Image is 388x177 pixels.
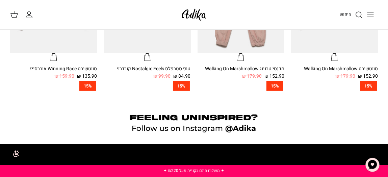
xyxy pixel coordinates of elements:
a: 15% [104,81,190,91]
span: 84.90 ₪ [174,73,191,80]
a: ✦ משלוח חינם בקנייה מעל ₪220 ✦ [164,168,225,174]
div: סווטשירט Winning Race אוברסייז [10,65,97,73]
a: 15% [291,81,378,91]
a: החשבון שלי [25,11,36,19]
a: טופ סטרפלס Nostalgic Feels קורדרוי 84.90 ₪ 99.90 ₪ [104,65,190,80]
a: סווטשירט Walking On Marshmallow 152.90 ₪ 179.90 ₪ [291,65,378,80]
button: צ'אט [362,155,383,175]
img: accessibility_icon02.svg [5,144,24,163]
span: 135.90 ₪ [77,73,97,80]
span: 15% [360,81,377,91]
span: 15% [173,81,190,91]
span: 15% [79,81,96,91]
span: 179.90 ₪ [335,73,355,80]
button: Toggle menu [363,7,378,22]
span: 159.90 ₪ [54,73,74,80]
div: סווטשירט Walking On Marshmallow [291,65,378,73]
span: 152.90 ₪ [358,73,378,80]
span: 99.90 ₪ [154,73,171,80]
span: 15% [266,81,283,91]
a: 15% [10,81,97,91]
a: מכנסי טרנינג Walking On Marshmallow 152.90 ₪ 179.90 ₪ [198,65,284,80]
span: 152.90 ₪ [264,73,284,80]
a: חיפוש [340,11,363,19]
img: Adika IL [180,7,208,23]
a: סווטשירט Winning Race אוברסייז 135.90 ₪ 159.90 ₪ [10,65,97,80]
span: חיפוש [340,11,351,18]
span: 179.90 ₪ [242,73,262,80]
div: מכנסי טרנינג Walking On Marshmallow [198,65,284,73]
div: טופ סטרפלס Nostalgic Feels קורדרוי [104,65,190,73]
a: 15% [198,81,284,91]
